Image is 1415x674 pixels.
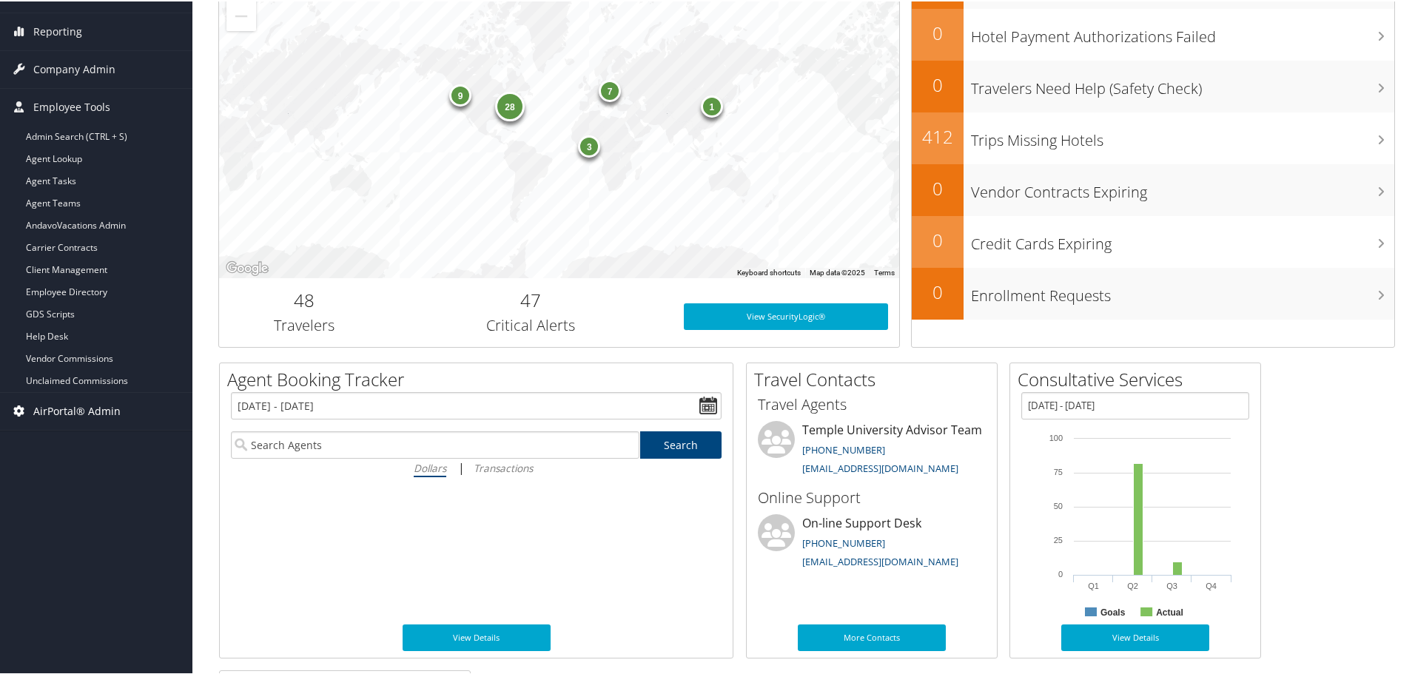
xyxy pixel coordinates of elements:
h3: Travelers [230,314,378,334]
a: Terms (opens in new tab) [874,267,895,275]
a: Open this area in Google Maps (opens a new window) [223,257,272,277]
div: 9 [449,83,471,105]
a: 0Credit Cards Expiring [912,215,1394,266]
span: Company Admin [33,50,115,87]
h2: 48 [230,286,378,311]
h2: 412 [912,123,964,148]
a: View Details [1061,623,1209,650]
a: [EMAIL_ADDRESS][DOMAIN_NAME] [802,460,958,474]
span: Reporting [33,12,82,49]
text: Actual [1156,606,1183,616]
span: Map data ©2025 [810,267,865,275]
text: Q3 [1166,580,1177,589]
h3: Credit Cards Expiring [971,225,1394,253]
li: On-line Support Desk [750,513,993,573]
text: Goals [1100,606,1126,616]
tspan: 25 [1054,534,1063,543]
input: Search Agents [231,430,639,457]
a: View SecurityLogic® [684,302,888,328]
text: Q4 [1206,580,1217,589]
i: Dollars [414,459,446,474]
a: More Contacts [798,623,946,650]
h3: Enrollment Requests [971,277,1394,305]
h2: Consultative Services [1018,365,1260,391]
a: 0Hotel Payment Authorizations Failed [912,7,1394,59]
img: Google [223,257,272,277]
tspan: 75 [1054,466,1063,475]
div: 3 [578,134,600,156]
a: [EMAIL_ADDRESS][DOMAIN_NAME] [802,553,958,567]
a: View Details [403,623,551,650]
span: AirPortal® Admin [33,391,121,428]
h3: Online Support [758,486,986,507]
a: 0Enrollment Requests [912,266,1394,318]
tspan: 50 [1054,500,1063,509]
h3: Hotel Payment Authorizations Failed [971,18,1394,46]
h2: Agent Booking Tracker [227,365,733,391]
li: Temple University Advisor Team [750,419,993,480]
h3: Trips Missing Hotels [971,121,1394,149]
button: Keyboard shortcuts [737,266,801,277]
h2: 0 [912,175,964,200]
h3: Travelers Need Help (Safety Check) [971,70,1394,98]
a: 412Trips Missing Hotels [912,111,1394,163]
div: 28 [495,90,525,120]
tspan: 0 [1058,568,1063,577]
div: | [231,457,722,476]
div: 7 [599,78,621,101]
a: [PHONE_NUMBER] [802,442,885,455]
a: [PHONE_NUMBER] [802,535,885,548]
a: Search [640,430,722,457]
h3: Critical Alerts [400,314,662,334]
h2: Travel Contacts [754,365,997,391]
div: 1 [700,93,722,115]
a: 0Travelers Need Help (Safety Check) [912,59,1394,111]
text: Q1 [1088,580,1099,589]
h2: 47 [400,286,662,311]
h3: Travel Agents [758,393,986,414]
h2: 0 [912,226,964,252]
tspan: 100 [1049,432,1063,441]
a: 0Vendor Contracts Expiring [912,163,1394,215]
h2: 0 [912,19,964,44]
i: Transactions [474,459,533,474]
h2: 0 [912,71,964,96]
text: Q2 [1127,580,1138,589]
h3: Vendor Contracts Expiring [971,173,1394,201]
span: Employee Tools [33,87,110,124]
h2: 0 [912,278,964,303]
